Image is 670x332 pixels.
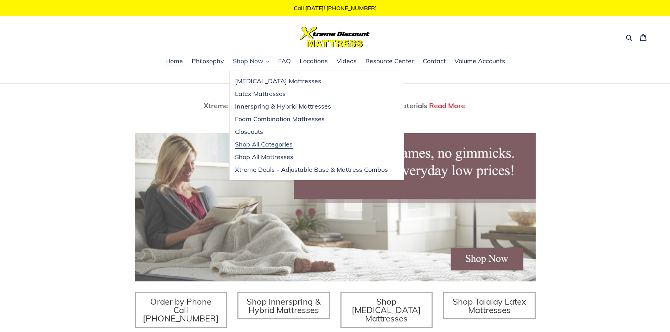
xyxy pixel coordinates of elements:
img: Xtreme Discount Mattress [300,27,370,47]
a: Shop All Categories [230,138,393,151]
a: Shop All Mattresses [230,151,393,163]
span: Innerspring & Hybrid Mattresses [235,102,331,111]
span: Volume Accounts [454,57,505,65]
a: [MEDICAL_DATA] Mattresses [230,75,393,87]
a: Resource Center [362,56,417,67]
span: Contact [423,57,446,65]
span: Locations [300,57,328,65]
span: Xtreme Luxury Line Finest Mattresses / Natural & Organic Materials [204,101,427,110]
a: Closeouts [230,125,393,138]
span: Home [165,57,183,65]
a: Philosophy [188,56,228,67]
a: Shop Innerspring & Hybrid Mattresses [237,292,330,319]
a: Foam Combination Mattresses [230,113,393,125]
span: Shop Now [233,57,263,65]
span: Shop All Mattresses [235,153,293,161]
a: Locations [296,56,331,67]
span: Foam Combination Mattresses [235,115,325,123]
a: Order by Phone Call [PHONE_NUMBER] [135,292,227,328]
span: Closeouts [235,128,263,136]
span: Xtreme Deals - Adjustable Base & Mattress Combos [235,165,388,174]
a: Latex Mattresses [230,87,393,100]
span: Resource Center [365,57,414,65]
button: Shop Now [229,56,273,67]
a: Shop [MEDICAL_DATA] Mattresses [340,292,433,328]
a: Xtreme Deals - Adjustable Base & Mattress Combos [230,163,393,176]
span: Shop Innerspring & Hybrid Mattresses [247,296,321,315]
a: Contact [419,56,449,67]
span: Shop Talalay Latex Mattresses [453,296,526,315]
a: FAQ [275,56,294,67]
span: Latex Mattresses [235,90,286,98]
a: Innerspring & Hybrid Mattresses [230,100,393,113]
span: Philosophy [192,57,224,65]
span: Shop All Categories [235,140,293,149]
span: Videos [337,57,357,65]
span: Shop [MEDICAL_DATA] Mattresses [352,296,421,324]
span: Order by Phone Call [PHONE_NUMBER] [143,296,219,324]
span: FAQ [278,57,291,65]
a: Home [162,56,186,67]
img: herobannermay2022-1652879215306_1200x.jpg [135,133,536,281]
a: Shop Talalay Latex Mattresses [443,292,536,319]
a: Volume Accounts [451,56,509,67]
a: Read More [429,101,465,110]
span: [MEDICAL_DATA] Mattresses [235,77,321,85]
a: Videos [333,56,360,67]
